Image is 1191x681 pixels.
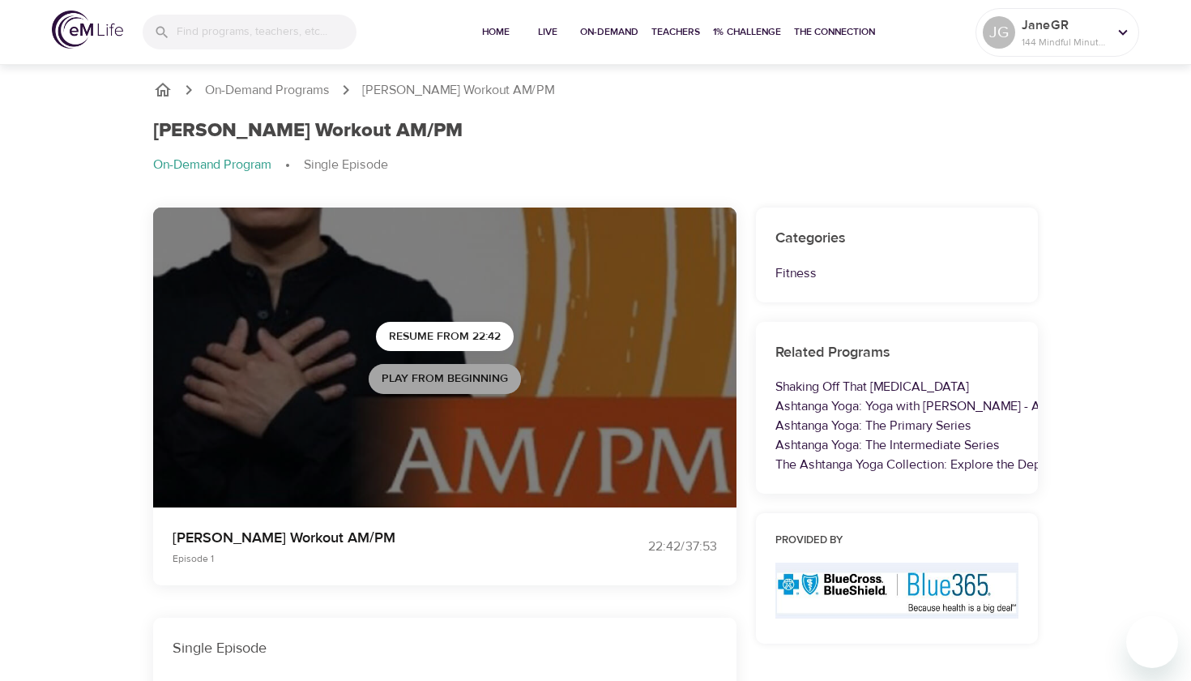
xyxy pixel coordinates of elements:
[775,227,1018,251] h6: Categories
[528,24,567,41] span: Live
[362,81,554,100] p: [PERSON_NAME] Workout AM/PM
[713,24,781,41] span: 1% Challenge
[153,156,1038,175] nav: breadcrumb
[775,379,969,395] a: Shaking Off That [MEDICAL_DATA]
[775,563,1018,619] img: Blue365%20logo.JPG
[775,341,1018,365] h6: Related Programs
[775,533,1018,550] h6: Provided by
[775,437,1000,453] a: Ashtanga Yoga: The Intermediate Series
[476,24,515,41] span: Home
[382,369,508,389] span: Play from beginning
[983,16,1015,49] div: JG
[369,364,521,394] button: Play from beginning
[153,80,1038,100] nav: breadcrumb
[775,418,971,434] a: Ashtanga Yoga: The Primary Series
[794,24,875,41] span: The Connection
[389,327,501,347] span: Resume from 22:42
[376,322,514,352] button: Resume from 22:42
[153,156,271,174] p: On-Demand Program
[173,637,717,659] p: Single Episode
[1022,15,1108,35] p: JaneGR
[173,551,576,566] p: Episode 1
[1022,35,1108,49] p: 144 Mindful Minutes
[304,156,388,174] p: Single Episode
[52,11,123,49] img: logo
[651,24,700,41] span: Teachers
[177,15,356,49] input: Find programs, teachers, etc...
[775,456,1159,473] a: The Ashtanga Yoga Collection: Explore the Depths of Ashtanga Yoga
[1126,616,1178,668] iframe: Button to launch messaging window
[153,119,463,143] h1: [PERSON_NAME] Workout AM/PM
[580,24,638,41] span: On-Demand
[173,527,576,549] p: [PERSON_NAME] Workout AM/PM
[595,538,717,556] div: 22:42 / 37:53
[775,263,1018,283] p: Fitness
[205,81,330,100] a: On-Demand Programs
